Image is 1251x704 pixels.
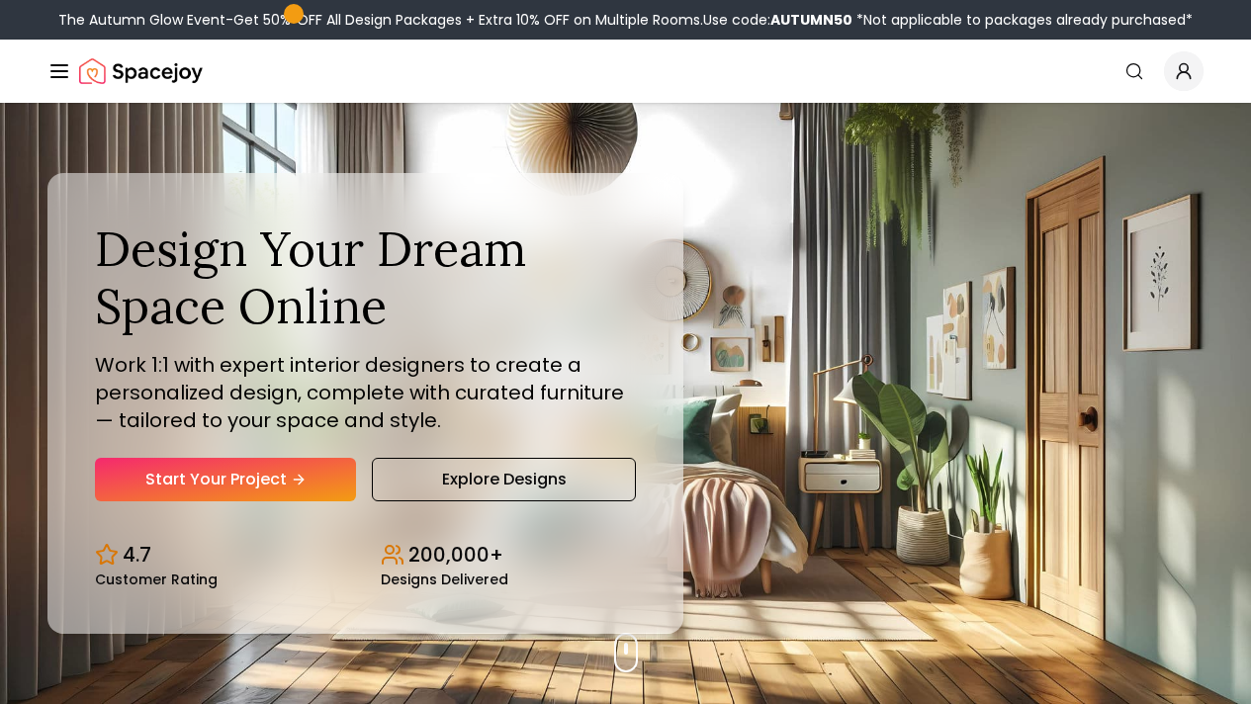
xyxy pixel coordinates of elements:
b: AUTUMN50 [770,10,852,30]
div: The Autumn Glow Event-Get 50% OFF All Design Packages + Extra 10% OFF on Multiple Rooms. [58,10,1193,30]
a: Start Your Project [95,458,356,501]
span: Use code: [703,10,852,30]
p: 4.7 [123,541,151,569]
small: Customer Rating [95,572,218,586]
div: Design stats [95,525,636,586]
small: Designs Delivered [381,572,508,586]
a: Explore Designs [372,458,635,501]
span: *Not applicable to packages already purchased* [852,10,1193,30]
nav: Global [47,40,1204,103]
p: 200,000+ [408,541,503,569]
img: Spacejoy Logo [79,51,203,91]
a: Spacejoy [79,51,203,91]
h1: Design Your Dream Space Online [95,220,636,334]
p: Work 1:1 with expert interior designers to create a personalized design, complete with curated fu... [95,351,636,434]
